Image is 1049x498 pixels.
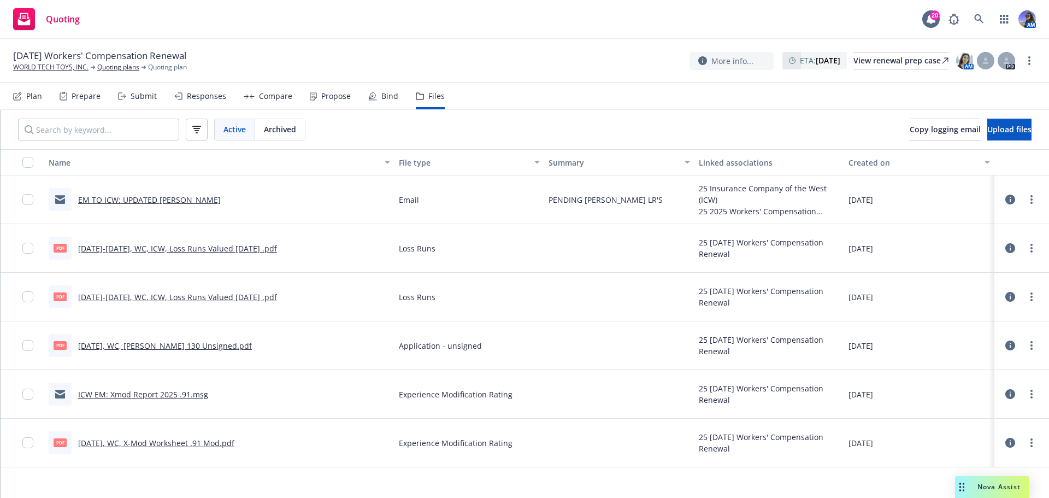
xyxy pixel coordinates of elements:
[848,157,978,168] div: Created on
[1018,10,1036,28] img: photo
[699,206,840,217] div: 25 2025 Workers' Compensation
[46,15,80,24] span: Quoting
[49,157,378,168] div: Name
[22,291,33,302] input: Toggle Row Selected
[78,389,208,400] a: ICW EM: Xmod Report 2025 .91.msg
[549,157,678,168] div: Summary
[848,340,873,351] span: [DATE]
[955,476,969,498] div: Drag to move
[9,4,84,34] a: Quoting
[689,52,774,70] button: More info...
[848,194,873,206] span: [DATE]
[321,92,351,101] div: Propose
[549,194,663,206] span: PENDING [PERSON_NAME] LR'S
[399,194,419,206] span: Email
[22,340,33,351] input: Toggle Row Selected
[987,124,1032,134] span: Upload files
[848,437,873,449] span: [DATE]
[399,340,482,351] span: Application - unsigned
[18,119,179,140] input: Search by keyword...
[1025,290,1038,303] a: more
[399,437,512,449] span: Experience Modification Rating
[699,157,840,168] div: Linked associations
[699,334,840,357] div: 25 [DATE] Workers' Compensation Renewal
[910,119,981,140] button: Copy logging email
[381,92,398,101] div: Bind
[54,244,67,252] span: pdf
[977,482,1021,491] span: Nova Assist
[78,243,277,254] a: [DATE]-[DATE], WC, ICW, Loss Runs Valued [DATE] .pdf
[699,285,840,308] div: 25 [DATE] Workers' Compensation Renewal
[987,119,1032,140] button: Upload files
[844,149,994,175] button: Created on
[399,389,512,400] span: Experience Modification Rating
[264,124,296,135] span: Archived
[22,194,33,205] input: Toggle Row Selected
[910,124,981,134] span: Copy logging email
[72,92,101,101] div: Prepare
[1025,193,1038,206] a: more
[148,62,187,72] span: Quoting plan
[78,341,252,351] a: [DATE], WC, [PERSON_NAME] 130 Unsigned.pdf
[54,292,67,301] span: pdf
[78,438,234,448] a: [DATE], WC, X-Mod Worksheet .91 Mod.pdf
[1025,388,1038,401] a: more
[694,149,845,175] button: Linked associations
[1025,339,1038,352] a: more
[699,383,840,406] div: 25 [DATE] Workers' Compensation Renewal
[97,62,139,72] a: Quoting plans
[78,292,277,302] a: [DATE]-[DATE], WC, ICW, Loss Runs Valued [DATE] .pdf
[223,124,246,135] span: Active
[943,8,965,30] a: Report a Bug
[699,237,840,260] div: 25 [DATE] Workers' Compensation Renewal
[26,92,42,101] div: Plan
[13,49,186,62] span: [DATE] Workers' Compensation Renewal
[848,291,873,303] span: [DATE]
[22,157,33,168] input: Select all
[853,52,948,69] a: View renewal prep case
[78,195,221,205] a: EM TO ICW: UPDATED [PERSON_NAME]
[956,52,974,69] img: photo
[816,55,840,66] strong: [DATE]
[544,149,694,175] button: Summary
[711,55,753,67] span: More info...
[54,341,67,349] span: pdf
[699,183,840,206] div: 25 Insurance Company of the West (ICW)
[955,476,1029,498] button: Nova Assist
[22,243,33,254] input: Toggle Row Selected
[259,92,292,101] div: Compare
[399,291,435,303] span: Loss Runs
[993,8,1015,30] a: Switch app
[44,149,394,175] button: Name
[1025,436,1038,449] a: more
[399,157,528,168] div: File type
[968,8,990,30] a: Search
[22,437,33,448] input: Toggle Row Selected
[428,92,445,101] div: Files
[1023,54,1036,67] a: more
[22,389,33,400] input: Toggle Row Selected
[131,92,157,101] div: Submit
[848,389,873,400] span: [DATE]
[800,55,840,66] span: ETA :
[13,62,89,72] a: WORLD TECH TOYS, INC.
[930,10,940,20] div: 20
[699,431,840,454] div: 25 [DATE] Workers' Compensation Renewal
[399,243,435,254] span: Loss Runs
[187,92,226,101] div: Responses
[54,438,67,447] span: pdf
[394,149,545,175] button: File type
[1025,242,1038,255] a: more
[848,243,873,254] span: [DATE]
